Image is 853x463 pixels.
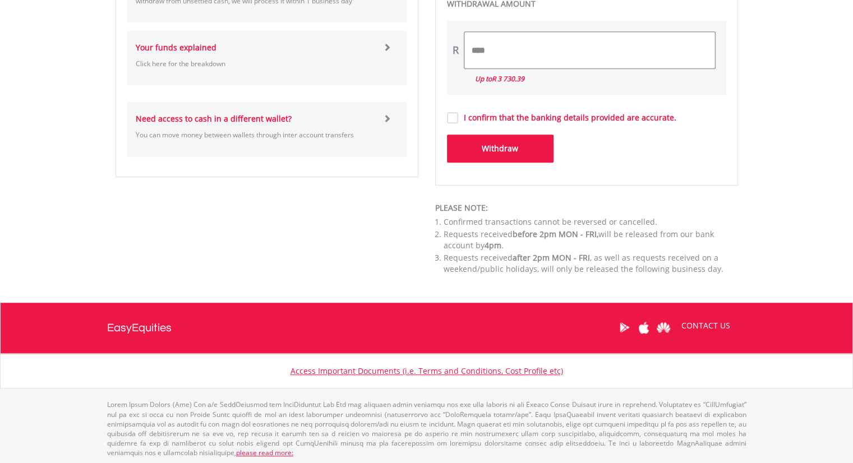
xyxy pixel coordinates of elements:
a: CONTACT US [674,310,738,341]
div: R [453,43,459,58]
li: Requests received will be released from our bank account by . [444,229,738,251]
li: Requests received , as well as requests received on a weekend/public holidays, will only be relea... [444,252,738,275]
strong: Your funds explained [136,42,216,53]
strong: Need access to cash in a different wallet? [136,113,292,124]
li: Confirmed transactions cannot be reversed or cancelled. [444,216,738,228]
p: Click here for the breakdown [136,59,375,68]
p: Lorem Ipsum Dolors (Ame) Con a/e SeddOeiusmod tem InciDiduntut Lab Etd mag aliquaen admin veniamq... [107,400,746,457]
div: PLEASE NOTE: [435,202,738,214]
a: Need access to cash in a different wallet? You can move money between wallets through inter accou... [136,102,398,156]
a: Apple [634,310,654,345]
span: R 3 730.39 [492,74,524,84]
a: please read more: [236,448,293,457]
label: I confirm that the banking details provided are accurate. [458,112,676,123]
p: You can move money between wallets through inter account transfers [136,130,375,140]
span: 4pm [485,240,501,251]
span: after 2pm MON - FRI [513,252,590,263]
a: Huawei [654,310,674,345]
i: Up to [475,74,524,84]
button: Withdraw [447,135,554,163]
a: EasyEquities [107,303,172,353]
span: before 2pm MON - FRI, [513,229,598,239]
a: Google Play [615,310,634,345]
a: Access Important Documents (i.e. Terms and Conditions, Cost Profile etc) [291,365,563,376]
